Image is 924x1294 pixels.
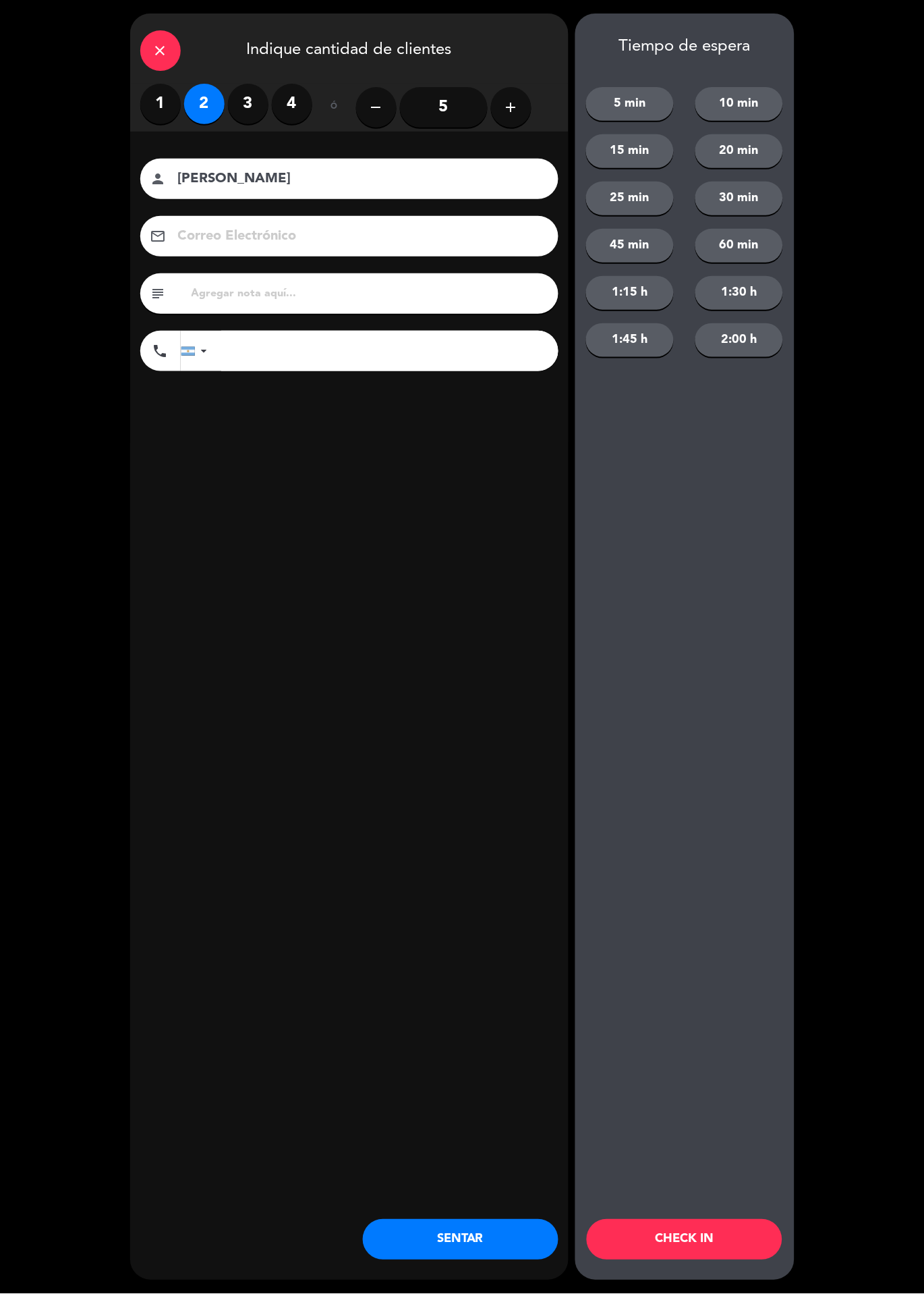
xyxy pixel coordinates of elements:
button: 15 min [586,134,674,168]
input: Nombre del cliente [177,167,541,191]
button: 20 min [695,134,783,168]
button: 30 min [695,182,783,215]
i: remove [368,99,384,115]
button: 45 min [586,229,674,263]
button: 1:45 h [586,323,674,357]
button: 2:00 h [695,323,783,357]
div: Argentina: +54 [181,331,212,371]
button: 1:15 h [586,276,674,310]
label: 4 [272,84,312,124]
div: ó [312,84,356,131]
i: phone [152,343,169,359]
button: 5 min [586,87,674,121]
button: 1:30 h [695,276,783,310]
label: 3 [228,84,268,124]
input: Correo Electrónico [177,225,541,248]
button: remove [356,87,397,128]
button: SENTAR [363,1220,558,1260]
label: 2 [184,84,225,124]
div: Tiempo de espera [575,37,795,57]
button: 10 min [695,87,783,121]
button: 25 min [586,182,674,215]
i: email [150,228,167,244]
i: close [152,43,169,59]
div: Indique cantidad de clientes [130,14,569,84]
button: 60 min [695,229,783,263]
label: 1 [140,84,181,124]
button: add [491,87,531,128]
input: Agregar nota aquí... [190,284,548,303]
i: subject [150,286,167,302]
button: CHECK IN [587,1220,782,1260]
i: add [503,99,519,115]
i: person [150,171,167,187]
